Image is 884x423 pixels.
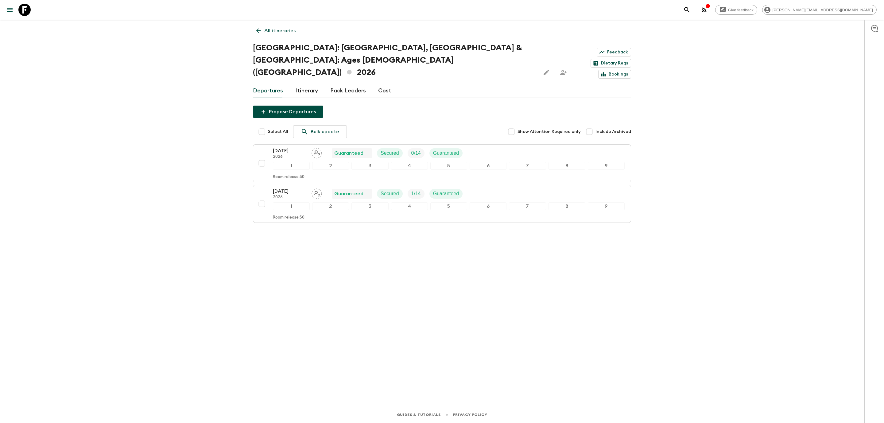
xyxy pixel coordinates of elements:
button: [DATE]2026Assign pack leaderGuaranteedSecuredTrip FillGuaranteed123456789Room release:30 [253,185,631,223]
a: Give feedback [715,5,757,15]
div: 3 [351,162,388,170]
div: 9 [588,202,625,210]
button: menu [4,4,16,16]
div: 2 [312,162,349,170]
p: Secured [381,149,399,157]
a: Feedback [597,48,631,56]
button: [DATE]2026Assign pack leaderGuaranteedSecuredTrip FillGuaranteed123456789Room release:30 [253,144,631,182]
p: Bulk update [311,128,339,135]
div: 6 [470,202,506,210]
div: Trip Fill [408,189,425,199]
a: Itinerary [295,83,318,98]
button: Propose Departures [253,106,323,118]
button: search adventures [681,4,693,16]
div: Secured [377,148,403,158]
a: Privacy Policy [453,411,487,418]
span: Give feedback [725,8,757,12]
div: 6 [470,162,506,170]
span: Include Archived [595,129,631,135]
h1: [GEOGRAPHIC_DATA]: [GEOGRAPHIC_DATA], [GEOGRAPHIC_DATA] & [GEOGRAPHIC_DATA]: Ages [DEMOGRAPHIC_DA... [253,42,535,79]
div: Trip Fill [408,148,425,158]
p: Guaranteed [433,190,459,197]
p: Guaranteed [433,149,459,157]
div: 7 [509,162,546,170]
p: Guaranteed [334,190,363,197]
p: Room release: 30 [273,175,304,180]
span: [PERSON_NAME][EMAIL_ADDRESS][DOMAIN_NAME] [769,8,876,12]
div: 5 [430,162,467,170]
p: 0 / 14 [411,149,421,157]
div: 4 [391,202,428,210]
div: Secured [377,189,403,199]
p: [DATE] [273,188,307,195]
div: 1 [273,162,310,170]
span: Show Attention Required only [518,129,581,135]
a: Guides & Tutorials [397,411,441,418]
p: Room release: 30 [273,215,304,220]
div: 9 [588,162,625,170]
a: All itineraries [253,25,299,37]
div: 7 [509,202,546,210]
p: All itineraries [264,27,296,34]
div: 4 [391,162,428,170]
div: 8 [549,202,585,210]
div: 8 [549,162,585,170]
a: Pack Leaders [330,83,366,98]
span: Assign pack leader [312,190,322,195]
span: Select All [268,129,288,135]
button: Edit this itinerary [540,66,552,79]
div: 2 [312,202,349,210]
a: Cost [378,83,391,98]
div: 1 [273,202,310,210]
div: 3 [351,202,388,210]
span: Share this itinerary [557,66,570,79]
p: 2026 [273,195,307,200]
p: [DATE] [273,147,307,154]
a: Bulk update [293,125,347,138]
a: Dietary Reqs [591,59,631,68]
p: Secured [381,190,399,197]
span: Assign pack leader [312,150,322,155]
div: 5 [430,202,467,210]
p: Guaranteed [334,149,363,157]
a: Bookings [598,70,631,79]
p: 2026 [273,154,307,159]
div: [PERSON_NAME][EMAIL_ADDRESS][DOMAIN_NAME] [762,5,877,15]
a: Departures [253,83,283,98]
p: 1 / 14 [411,190,421,197]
